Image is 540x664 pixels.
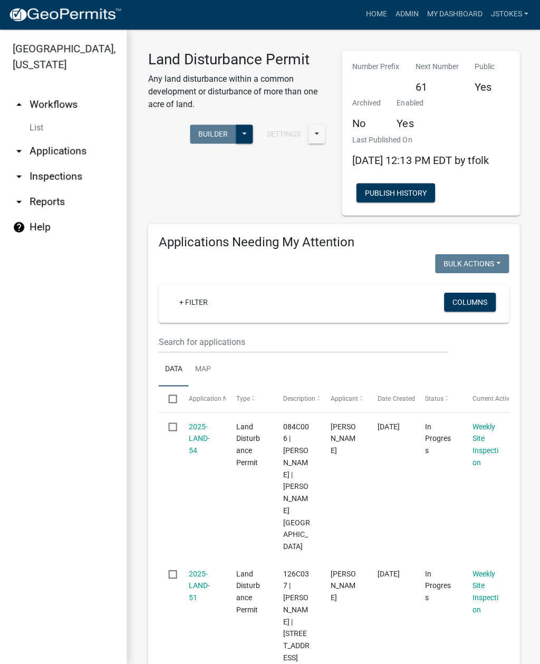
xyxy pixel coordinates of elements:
span: Application Number [189,396,246,403]
p: Any land disturbance within a common development or disturbance of more than one acre of land. [148,74,325,112]
p: Public [474,62,494,73]
button: Publish History [356,184,435,203]
a: Data [158,353,188,387]
h5: Yes [474,82,494,94]
i: arrow_drop_up [13,99,25,112]
input: Search for applications [158,332,447,353]
datatable-header-cell: Application Number [178,387,225,412]
span: Status [424,396,442,403]
i: arrow_drop_down [13,146,25,158]
a: jstokes [486,5,532,25]
datatable-header-cell: Applicant [320,387,367,412]
span: Type [236,396,249,403]
a: My Dashboard [422,5,486,25]
i: help [13,222,25,234]
button: Settings [258,126,308,145]
span: 084C006 | Marvin Roberts | DENNIS STATION RD [283,422,310,551]
span: In Progress [424,422,450,455]
button: Columns [443,293,495,312]
span: Date Created [377,396,414,403]
button: Builder [190,126,236,145]
span: Marvin Roberts [330,422,355,455]
datatable-header-cell: Description [273,387,320,412]
a: 2025-LAND-54 [189,422,210,455]
a: Map [188,353,217,387]
span: Marvin Roberts [330,570,355,602]
p: Archived [352,99,380,110]
p: Number Prefix [352,62,399,73]
a: Weekly Site Inspection [471,422,497,467]
datatable-header-cell: Date Created [367,387,414,412]
h5: 61 [414,82,458,94]
datatable-header-cell: Select [158,387,178,412]
span: [DATE] 12:13 PM EDT by tfolk [352,155,488,167]
a: Home [361,5,390,25]
span: 08/12/2025 [377,570,399,578]
button: Bulk Actions [435,255,508,274]
span: Description [283,396,315,403]
a: Admin [390,5,422,25]
span: Applicant [330,396,358,403]
span: Current Activity [471,396,515,403]
span: Land Disturbance Permit [236,422,259,467]
span: 09/09/2025 [377,422,399,431]
h5: Yes [396,118,422,131]
p: Enabled [396,99,422,110]
p: Last Published On [352,135,488,146]
p: Next Number [414,62,458,73]
span: Land Disturbance Permit [236,570,259,614]
datatable-header-cell: Status [414,387,461,412]
datatable-header-cell: Current Activity [461,387,508,412]
h4: Applications Needing My Attention [158,235,508,251]
wm-modal-confirm: Workflow Publish History [356,190,435,199]
i: arrow_drop_down [13,171,25,184]
a: Weekly Site Inspection [471,570,497,614]
h3: Land Disturbance Permit [148,52,325,70]
a: + Filter [171,293,216,312]
span: In Progress [424,570,450,602]
i: arrow_drop_down [13,196,25,209]
a: 2025-LAND-51 [189,570,210,602]
datatable-header-cell: Type [226,387,273,412]
span: 126C037 | Marvin Roberts | 108 ROCKVILLE SPRINGS CT [283,570,309,662]
h5: No [352,118,380,131]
